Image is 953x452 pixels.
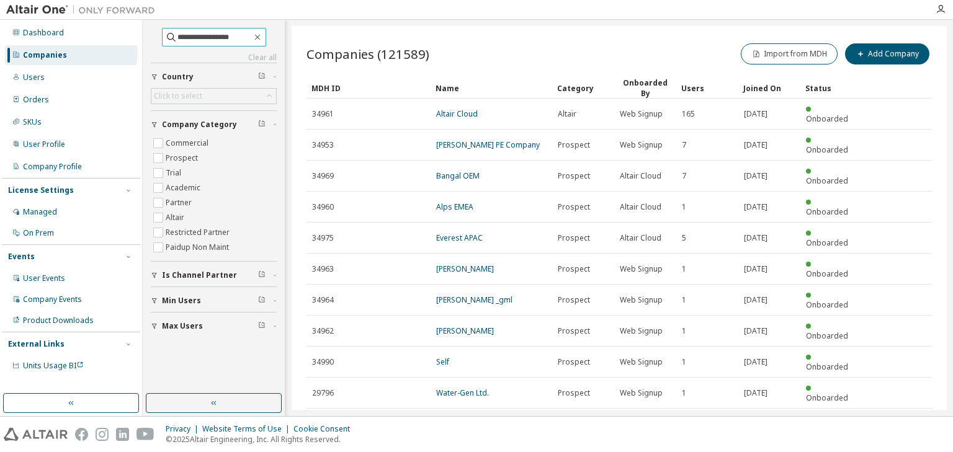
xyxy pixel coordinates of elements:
span: Clear filter [258,270,266,280]
span: Altair [558,109,576,119]
span: Onboarded [806,175,848,186]
div: Onboarded By [619,78,671,99]
div: Company Events [23,295,82,304]
span: Companies (121589) [306,45,429,63]
span: Web Signup [620,140,663,150]
span: 34962 [312,326,334,336]
span: 1 [682,357,686,367]
div: SKUs [23,117,42,127]
span: Onboarded [806,206,848,217]
span: [DATE] [744,326,767,336]
div: Category [557,78,609,98]
a: Bangal OEM [436,171,480,181]
span: Web Signup [620,264,663,274]
span: 34961 [312,109,334,119]
div: Managed [23,207,57,217]
a: [PERSON_NAME] _gml [436,295,512,305]
button: Min Users [151,287,277,314]
span: [DATE] [744,171,767,181]
span: Prospect [558,295,590,305]
span: 1 [682,326,686,336]
div: Status [805,78,857,98]
label: Commercial [166,136,211,151]
div: Click to select [151,89,276,104]
img: instagram.svg [96,428,109,441]
span: Prospect [558,264,590,274]
span: 34953 [312,140,334,150]
button: Import from MDH [741,43,838,64]
span: Is Channel Partner [162,270,237,280]
a: [PERSON_NAME] [436,264,494,274]
label: Altair [166,210,187,225]
span: Onboarded [806,268,848,279]
a: Alps EMEA [436,202,473,212]
a: Water-Gen Ltd. [436,388,489,398]
img: altair_logo.svg [4,428,68,441]
span: 7 [682,140,686,150]
label: Restricted Partner [166,225,232,240]
span: Prospect [558,233,590,243]
span: Altair Cloud [620,233,661,243]
span: Prospect [558,388,590,398]
span: Prospect [558,202,590,212]
span: [DATE] [744,388,767,398]
span: Prospect [558,171,590,181]
a: Everest APAC [436,233,483,243]
span: Web Signup [620,388,663,398]
span: 34975 [312,233,334,243]
span: Onboarded [806,361,848,372]
div: Website Terms of Use [202,424,293,434]
div: Click to select [154,91,202,101]
label: Academic [166,180,203,195]
div: External Links [8,339,65,349]
span: Altair Cloud [620,171,661,181]
div: License Settings [8,185,74,195]
span: Min Users [162,296,201,306]
span: 34990 [312,357,334,367]
div: Privacy [166,424,202,434]
span: [DATE] [744,202,767,212]
a: Self [436,357,449,367]
div: Product Downloads [23,316,94,326]
span: [DATE] [744,109,767,119]
span: [DATE] [744,140,767,150]
div: Company Profile [23,162,82,172]
span: [DATE] [744,295,767,305]
span: 1 [682,388,686,398]
span: Prospect [558,140,590,150]
span: 34964 [312,295,334,305]
span: Altair Cloud [620,202,661,212]
div: Dashboard [23,28,64,38]
button: Is Channel Partner [151,262,277,289]
span: 7 [682,171,686,181]
span: Web Signup [620,295,663,305]
a: [PERSON_NAME] PE Company [436,140,540,150]
div: User Profile [23,140,65,149]
span: 34960 [312,202,334,212]
div: User Events [23,273,65,283]
div: MDH ID [311,78,426,98]
label: Partner [166,195,194,210]
a: [PERSON_NAME] [436,326,494,336]
span: [DATE] [744,357,767,367]
p: © 2025 Altair Engineering, Inc. All Rights Reserved. [166,434,357,445]
button: Add Company [845,43,929,64]
button: Company Category [151,111,277,138]
span: Onboarded [806,330,848,341]
span: Prospect [558,357,590,367]
button: Max Users [151,312,277,340]
span: Web Signup [620,326,663,336]
span: 34969 [312,171,334,181]
label: Paidup Non Maint [166,240,231,255]
span: Prospect [558,326,590,336]
span: Onboarded [806,144,848,155]
span: Clear filter [258,72,266,82]
img: linkedin.svg [116,428,129,441]
span: 1 [682,202,686,212]
span: Web Signup [620,357,663,367]
div: Name [436,78,547,98]
span: 1 [682,295,686,305]
span: Clear filter [258,321,266,331]
span: Onboarded [806,392,848,403]
div: Companies [23,50,67,60]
